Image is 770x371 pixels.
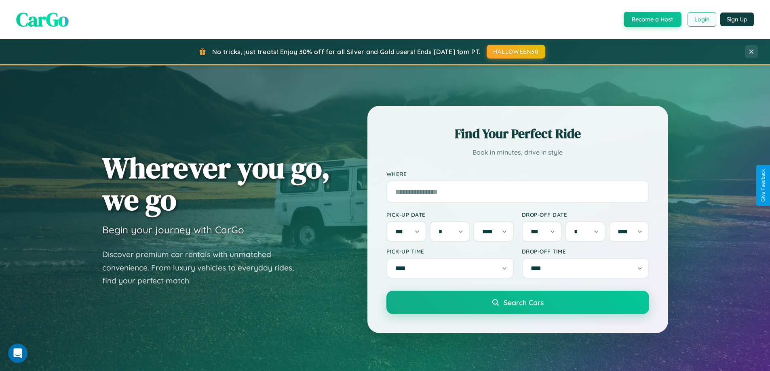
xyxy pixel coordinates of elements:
[386,248,514,255] label: Pick-up Time
[504,298,544,307] span: Search Cars
[720,13,754,26] button: Sign Up
[102,248,304,287] p: Discover premium car rentals with unmatched convenience. From luxury vehicles to everyday rides, ...
[102,152,330,216] h1: Wherever you go, we go
[386,125,649,143] h2: Find Your Perfect Ride
[102,224,244,236] h3: Begin your journey with CarGo
[386,147,649,158] p: Book in minutes, drive in style
[386,291,649,314] button: Search Cars
[212,48,481,56] span: No tricks, just treats! Enjoy 30% off for all Silver and Gold users! Ends [DATE] 1pm PT.
[16,6,69,33] span: CarGo
[8,344,27,363] iframe: Intercom live chat
[624,12,681,27] button: Become a Host
[688,12,716,27] button: Login
[487,45,545,59] button: HALLOWEEN30
[760,169,766,202] div: Give Feedback
[386,211,514,218] label: Pick-up Date
[522,248,649,255] label: Drop-off Time
[522,211,649,218] label: Drop-off Date
[386,170,649,177] label: Where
